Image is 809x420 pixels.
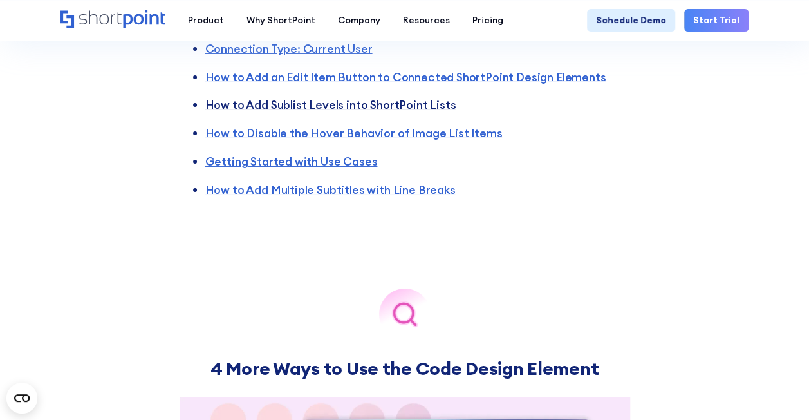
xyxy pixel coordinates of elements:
a: Product [177,9,236,32]
iframe: Chat Widget [577,271,809,420]
button: Open CMP widget [6,383,37,414]
div: Product [188,14,224,27]
a: How to Disable the Hover Behavior of Image List Items [205,126,503,140]
a: How to Add Multiple Subtitles with Line Breaks [205,182,456,197]
div: Why ShortPoint [246,14,315,27]
a: How to Add an Edit Item Button to Connected ShortPoint Design Elements [205,70,606,84]
div: Widget de chat [577,271,809,420]
a: Home [60,10,165,30]
div: Pricing [472,14,503,27]
a: Getting Started with Use Cases [205,154,378,169]
div: Company [338,14,380,27]
a: Start Trial [684,9,749,32]
a: Company [327,9,392,32]
a: Resources [392,9,461,32]
a: Pricing [461,9,515,32]
a: Schedule Demo [587,9,675,32]
a: Why ShortPoint [236,9,327,32]
a: Connection Type: Current User [205,41,373,56]
strong: 4 More Ways to Use the Code Design Element [210,357,599,380]
div: Resources [403,14,450,27]
a: How to Add Sublist Levels into ShortPoint Lists [205,97,456,112]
